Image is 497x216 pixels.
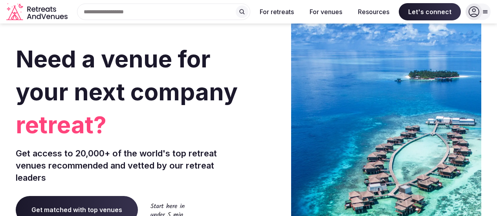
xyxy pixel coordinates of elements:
[6,3,69,21] svg: Retreats and Venues company logo
[6,3,69,21] a: Visit the homepage
[16,108,246,141] span: retreat?
[16,45,238,106] span: Need a venue for your next company
[253,3,300,20] button: For retreats
[399,3,461,20] span: Let's connect
[16,147,246,183] p: Get access to 20,000+ of the world's top retreat venues recommended and vetted by our retreat lea...
[303,3,348,20] button: For venues
[352,3,396,20] button: Resources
